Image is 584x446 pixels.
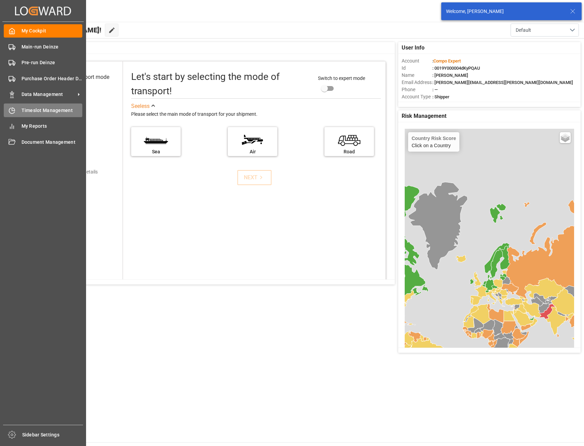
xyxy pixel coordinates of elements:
span: Pre-run Deinze [22,59,83,66]
span: : [432,58,461,64]
a: Purchase Order Header Deinze [4,72,82,85]
span: Phone [402,86,432,93]
span: Main-run Deinze [22,43,83,51]
a: Layers [560,132,571,143]
div: Welcome, [PERSON_NAME] [446,8,564,15]
div: Air [231,148,274,155]
span: Risk Management [402,112,446,120]
div: Let's start by selecting the mode of transport! [131,70,311,98]
span: My Cockpit [22,27,83,34]
span: Compo Expert [433,58,461,64]
a: Timeslot Management [4,103,82,117]
span: : [PERSON_NAME][EMAIL_ADDRESS][PERSON_NAME][DOMAIN_NAME] [432,80,573,85]
span: Switch to expert mode [318,75,365,81]
span: Purchase Order Header Deinze [22,75,83,82]
span: Default [516,27,531,34]
span: Data Management [22,91,75,98]
div: Road [328,148,371,155]
span: Timeslot Management [22,107,83,114]
span: User Info [402,44,425,52]
span: : — [432,87,438,92]
div: See less [131,102,150,110]
span: : 0019Y000004dKyPQAU [432,66,480,71]
div: NEXT [244,173,265,182]
span: My Reports [22,123,83,130]
span: : [PERSON_NAME] [432,73,468,78]
span: : Shipper [432,94,449,99]
a: Pre-run Deinze [4,56,82,69]
div: Click on a Country [412,136,456,148]
div: Select transport mode [56,73,109,81]
span: Sidebar Settings [22,431,83,438]
h4: Country Risk Score [412,136,456,141]
a: My Cockpit [4,24,82,38]
span: Email Address [402,79,432,86]
span: Name [402,72,432,79]
span: Document Management [22,139,83,146]
a: Main-run Deinze [4,40,82,53]
span: Account Type [402,93,432,100]
span: Id [402,65,432,72]
span: Account [402,57,432,65]
div: Please select the main mode of transport for your shipment. [131,110,381,119]
div: Sea [135,148,177,155]
button: NEXT [237,170,272,185]
button: open menu [511,24,579,37]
